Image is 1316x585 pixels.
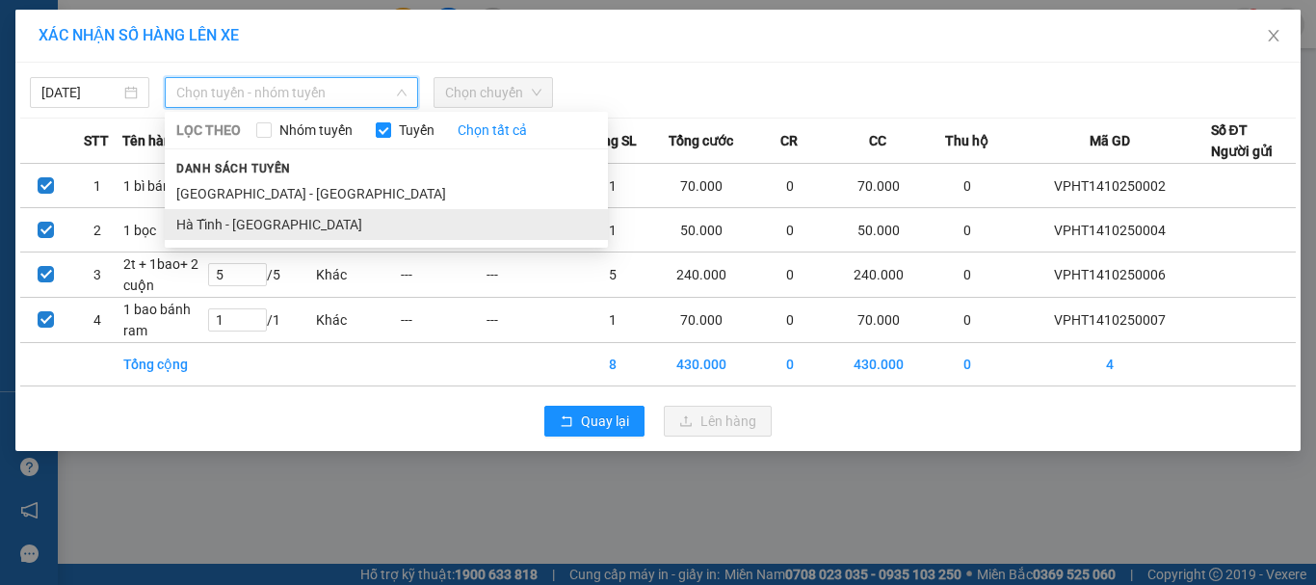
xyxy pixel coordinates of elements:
[780,130,798,151] span: CR
[664,406,772,437] button: uploadLên hàng
[925,343,1010,386] td: 0
[748,343,832,386] td: 0
[122,164,207,208] td: 1 bì bánh ram
[560,414,573,430] span: rollback
[570,298,655,343] td: 1
[544,406,645,437] button: rollbackQuay lại
[165,160,303,177] span: Danh sách tuyến
[1010,253,1211,298] td: VPHT1410250006
[832,343,924,386] td: 430.000
[396,87,408,98] span: down
[748,253,832,298] td: 0
[748,208,832,253] td: 0
[570,253,655,298] td: 5
[1010,208,1211,253] td: VPHT1410250004
[176,120,241,141] span: LỌC THEO
[925,164,1010,208] td: 0
[655,298,747,343] td: 70.000
[165,178,608,209] li: [GEOGRAPHIC_DATA] - [GEOGRAPHIC_DATA]
[122,298,207,343] td: 1 bao bánh ram
[207,253,314,298] td: / 5
[486,298,570,343] td: ---
[655,208,747,253] td: 50.000
[122,343,207,386] td: Tổng cộng
[570,343,655,386] td: 8
[486,253,570,298] td: ---
[925,208,1010,253] td: 0
[925,298,1010,343] td: 0
[832,253,924,298] td: 240.000
[832,298,924,343] td: 70.000
[71,164,122,208] td: 1
[588,130,637,151] span: Tổng SL
[1090,130,1130,151] span: Mã GD
[832,164,924,208] td: 70.000
[1010,343,1211,386] td: 4
[1010,164,1211,208] td: VPHT1410250002
[122,253,207,298] td: 2t + 1bao+ 2 cuộn
[71,298,122,343] td: 4
[71,253,122,298] td: 3
[1247,10,1301,64] button: Close
[655,253,747,298] td: 240.000
[71,208,122,253] td: 2
[570,208,655,253] td: 1
[315,253,400,298] td: Khác
[1266,28,1281,43] span: close
[869,130,886,151] span: CC
[669,130,733,151] span: Tổng cước
[122,130,179,151] span: Tên hàng
[925,253,1010,298] td: 0
[39,26,239,44] span: XÁC NHẬN SỐ HÀNG LÊN XE
[570,164,655,208] td: 1
[458,120,527,141] a: Chọn tất cả
[207,298,314,343] td: / 1
[272,120,360,141] span: Nhóm tuyến
[400,298,485,343] td: ---
[445,78,541,107] span: Chọn chuyến
[945,130,988,151] span: Thu hộ
[315,298,400,343] td: Khác
[122,208,207,253] td: 1 bọc
[84,130,109,151] span: STT
[391,120,442,141] span: Tuyến
[1211,120,1273,162] div: Số ĐT Người gửi
[655,164,747,208] td: 70.000
[748,164,832,208] td: 0
[748,298,832,343] td: 0
[400,253,485,298] td: ---
[176,78,407,107] span: Chọn tuyến - nhóm tuyến
[165,209,608,240] li: Hà Tĩnh - [GEOGRAPHIC_DATA]
[581,411,629,432] span: Quay lại
[41,82,120,103] input: 14/10/2025
[655,343,747,386] td: 430.000
[832,208,924,253] td: 50.000
[1010,298,1211,343] td: VPHT1410250007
